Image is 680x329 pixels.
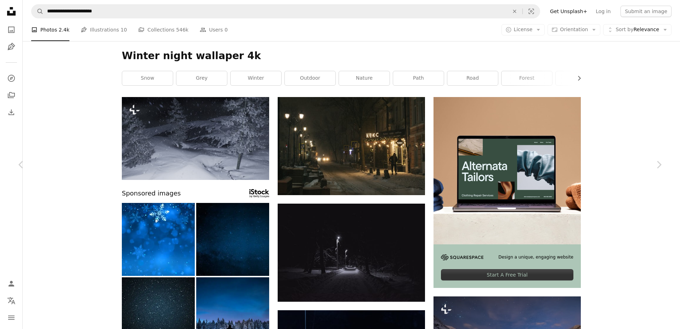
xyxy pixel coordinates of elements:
span: Sort by [616,27,633,32]
a: Photos [4,23,18,37]
a: tree [556,71,606,85]
a: Explore [4,71,18,85]
img: Christmas background [122,203,195,276]
span: 546k [176,26,188,34]
a: Collections 546k [138,18,188,41]
a: Illustrations 10 [81,18,127,41]
a: Download History [4,105,18,119]
button: Orientation [548,24,600,35]
a: Next [637,131,680,199]
a: snow [122,71,173,85]
button: Menu [4,311,18,325]
span: 0 [225,26,228,34]
form: Find visuals sitewide [31,4,540,18]
span: License [514,27,533,32]
button: Clear [507,5,522,18]
span: Relevance [616,26,659,33]
a: road [447,71,498,85]
a: winter [231,71,281,85]
img: file-1705255347840-230a6ab5bca9image [441,254,483,260]
img: file-1707885205802-88dd96a21c72image [433,97,581,244]
a: grey [176,71,227,85]
span: Design a unique, engaging website [498,254,573,260]
button: License [501,24,545,35]
a: Get Unsplash+ [546,6,591,17]
a: people walking on street during night time [278,143,425,149]
span: Orientation [560,27,588,32]
a: Illustrations [4,40,18,54]
a: a snowy path at night with a street light in the distance [278,249,425,256]
img: A snowboarder is going down a snowy hill at night [122,97,269,180]
a: Users 0 [200,18,228,41]
a: Log in / Sign up [4,277,18,291]
a: forest [501,71,552,85]
button: Language [4,294,18,308]
div: Start A Free Trial [441,269,573,280]
button: Visual search [523,5,540,18]
img: a snowy path at night with a street light in the distance [278,204,425,302]
a: Design a unique, engaging websiteStart A Free Trial [433,97,581,288]
img: Photo of the starry sky and the Milky Way constellation [196,203,269,276]
a: Collections [4,88,18,102]
button: Search Unsplash [32,5,44,18]
button: scroll list to the right [573,71,581,85]
a: nature [339,71,390,85]
a: A snowboarder is going down a snowy hill at night [122,135,269,141]
img: people walking on street during night time [278,97,425,195]
a: path [393,71,444,85]
button: Sort byRelevance [603,24,671,35]
a: Log in [591,6,615,17]
button: Submit an image [620,6,671,17]
a: outdoor [285,71,335,85]
span: 10 [121,26,127,34]
span: Sponsored images [122,188,181,199]
h1: Winter night wallaper 4k [122,50,581,62]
